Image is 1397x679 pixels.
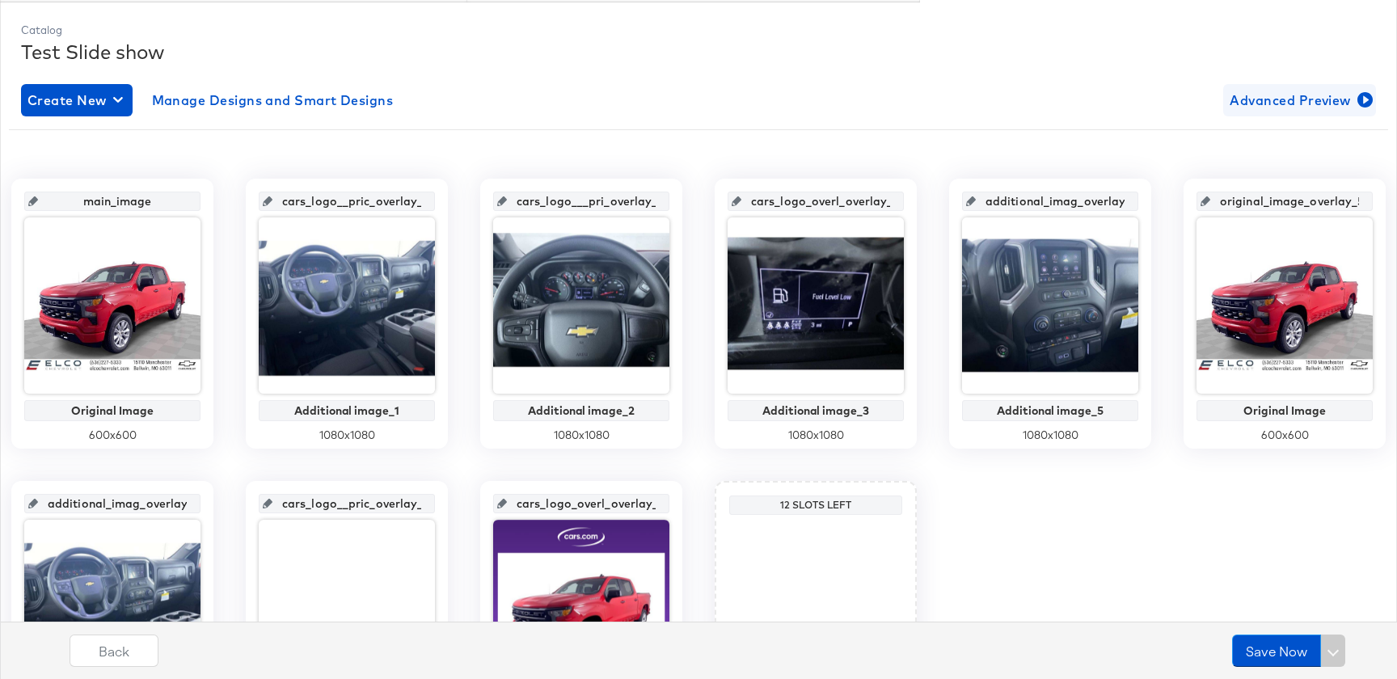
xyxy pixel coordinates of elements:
div: Catalog [21,23,1376,38]
div: Additional image_2 [497,404,665,417]
div: 1080 x 1080 [728,428,904,443]
div: Additional image_3 [732,404,900,417]
div: 1080 x 1080 [493,428,669,443]
button: Advanced Preview [1223,84,1376,116]
div: Additional image_1 [263,404,431,417]
div: 600 x 600 [24,428,200,443]
div: 600 x 600 [1197,428,1373,443]
div: Original Image [1201,404,1369,417]
div: 1080 x 1080 [962,428,1138,443]
div: 1080 x 1080 [259,428,435,443]
div: Additional image_5 [966,404,1134,417]
span: Create New [27,89,126,112]
div: 12 Slots Left [733,499,898,512]
span: Manage Designs and Smart Designs [152,89,394,112]
div: Original Image [28,404,196,417]
div: Test Slide show [21,38,1376,65]
button: Manage Designs and Smart Designs [146,84,400,116]
button: Back [70,635,158,667]
span: Advanced Preview [1230,89,1370,112]
button: Create New [21,84,133,116]
button: Save Now [1232,635,1321,667]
